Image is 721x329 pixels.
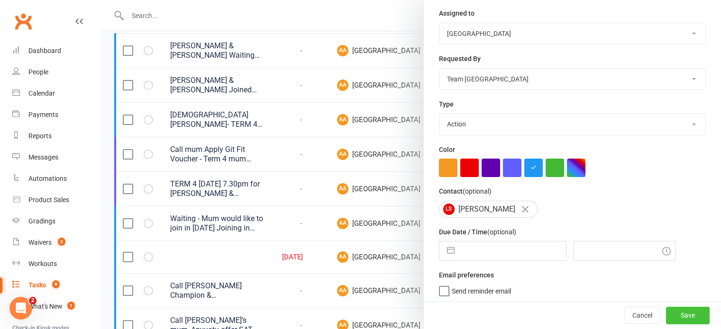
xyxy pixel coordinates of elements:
span: 1 [67,302,75,310]
div: Product Sales [28,196,69,204]
div: Payments [28,111,58,118]
div: Tasks [28,281,46,289]
label: Type [439,99,454,109]
div: Reports [28,132,52,140]
a: Tasks 9 [12,275,100,296]
span: LS [443,204,455,215]
span: 2 [29,297,37,304]
label: Requested By [439,53,481,64]
div: Workouts [28,260,57,267]
div: What's New [28,302,63,310]
a: Dashboard [12,40,100,62]
button: Cancel [624,307,660,324]
label: Due Date / Time [439,227,516,237]
div: Dashboard [28,47,61,54]
label: Color [439,144,455,155]
a: What's New1 [12,296,100,317]
div: Waivers [28,239,52,246]
a: Workouts [12,253,100,275]
div: [PERSON_NAME] [439,201,538,218]
a: People [12,62,100,83]
div: Automations [28,175,67,182]
small: (optional) [463,187,492,195]
small: (optional) [487,228,516,236]
label: Contact [439,186,492,196]
div: Calendar [28,89,55,97]
iframe: Intercom live chat [9,297,32,320]
a: Waivers 3 [12,232,100,253]
div: Gradings [28,217,55,225]
a: Payments [12,104,100,125]
label: Email preferences [439,270,494,280]
button: Save [666,307,710,324]
label: Assigned to [439,8,475,18]
a: Product Sales [12,189,100,211]
span: Send reminder email [452,284,511,295]
a: Automations [12,168,100,189]
a: Clubworx [11,9,35,33]
a: Reports [12,125,100,147]
div: People [28,68,48,76]
a: Messages [12,147,100,168]
a: Gradings [12,211,100,232]
a: Calendar [12,83,100,104]
span: 9 [52,280,60,288]
span: 3 [58,238,65,246]
div: Messages [28,153,58,161]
